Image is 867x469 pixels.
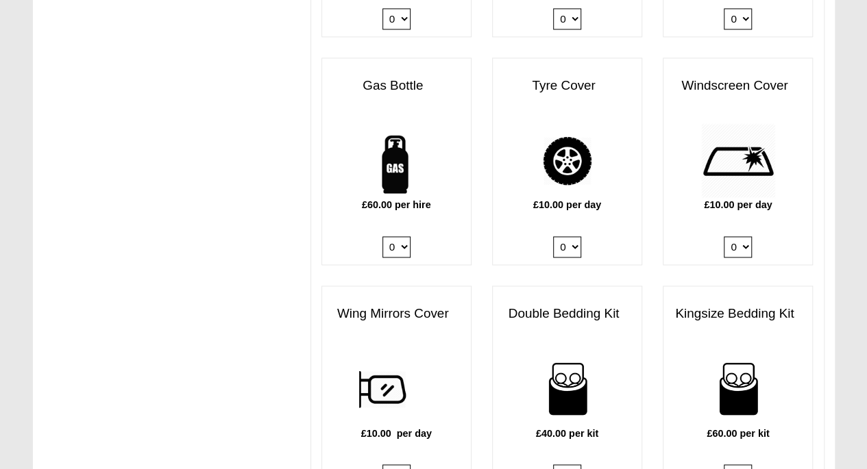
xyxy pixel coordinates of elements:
b: £10.00 per day [533,199,601,210]
img: bedding-for-two.png [530,351,605,426]
img: bedding-for-two.png [700,351,775,426]
img: windscreen.png [700,123,775,198]
b: £10.00 per day [361,427,432,438]
b: £60.00 per kit [707,427,769,438]
b: £40.00 per kit [536,427,598,438]
img: tyre.png [530,123,605,198]
img: gas-bottle.png [359,123,434,198]
h3: Wing Mirrors Cover [322,300,471,328]
h3: Kingsize Bedding Kit [663,300,812,328]
b: £10.00 per day [704,199,772,210]
h3: Double Bedding Kit [493,300,642,328]
h3: Windscreen Cover [663,72,812,100]
h3: Tyre Cover [493,72,642,100]
b: £60.00 per hire [362,199,431,210]
h3: Gas Bottle [322,72,471,100]
img: wing.png [359,351,434,426]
